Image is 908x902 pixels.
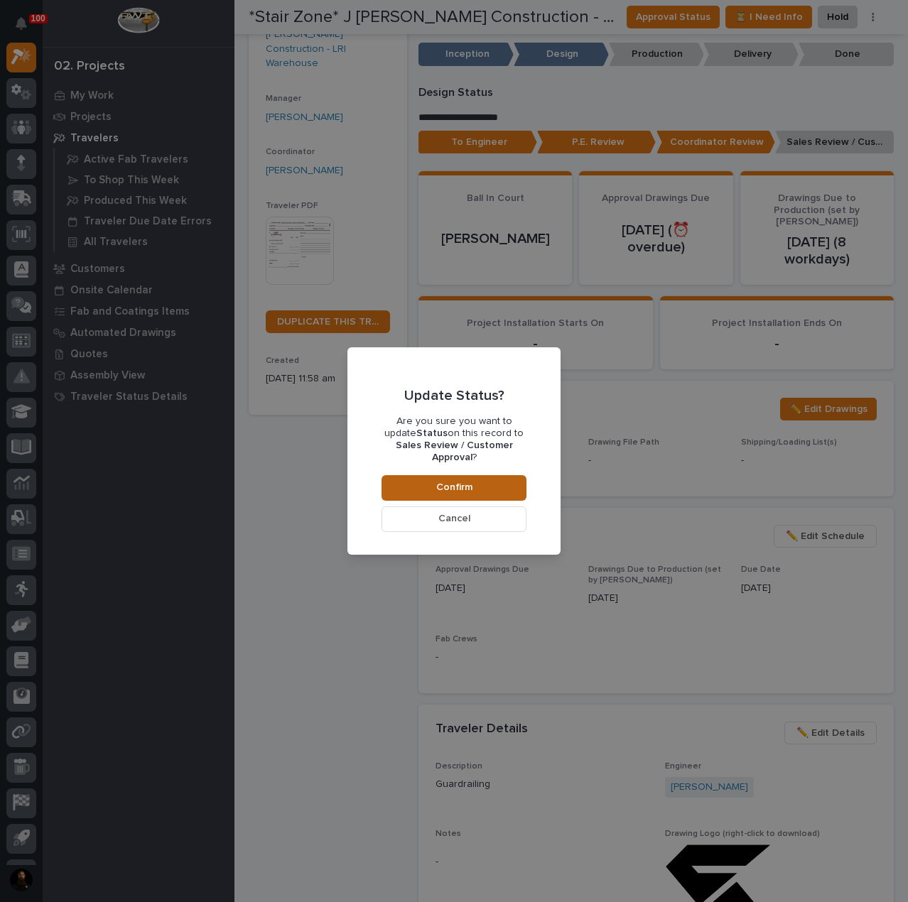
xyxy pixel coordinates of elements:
[438,512,470,525] span: Cancel
[404,387,504,404] p: Update Status?
[382,475,526,501] button: Confirm
[416,428,448,438] b: Status
[396,440,513,462] b: Sales Review / Customer Approval
[436,481,472,494] span: Confirm
[382,506,526,532] button: Cancel
[382,415,526,463] p: Are you sure you want to update on this record to ?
